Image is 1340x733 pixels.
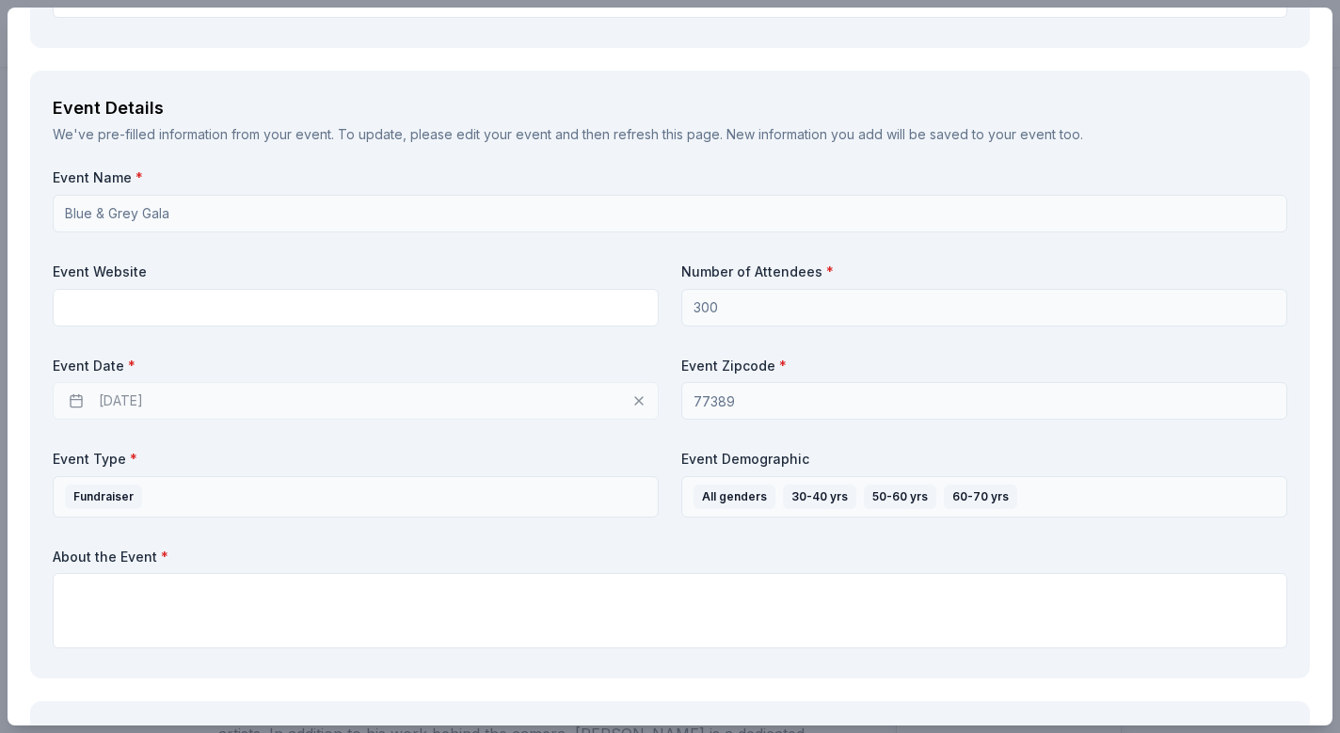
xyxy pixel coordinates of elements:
[53,476,659,518] button: Fundraiser
[681,476,1287,518] button: All genders30-40 yrs50-60 yrs60-70 yrs
[53,548,1287,566] label: About the Event
[53,123,1287,146] div: We've pre-filled information from your event. To update, please edit your event and then refresh ...
[53,263,659,281] label: Event Website
[864,485,936,509] div: 50-60 yrs
[681,357,1287,375] label: Event Zipcode
[65,485,142,509] div: Fundraiser
[681,450,1287,469] label: Event Demographic
[944,485,1017,509] div: 60-70 yrs
[53,168,1287,187] label: Event Name
[53,93,1287,123] div: Event Details
[681,263,1287,281] label: Number of Attendees
[694,485,775,509] div: All genders
[783,485,856,509] div: 30-40 yrs
[53,357,659,375] label: Event Date
[53,450,659,469] label: Event Type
